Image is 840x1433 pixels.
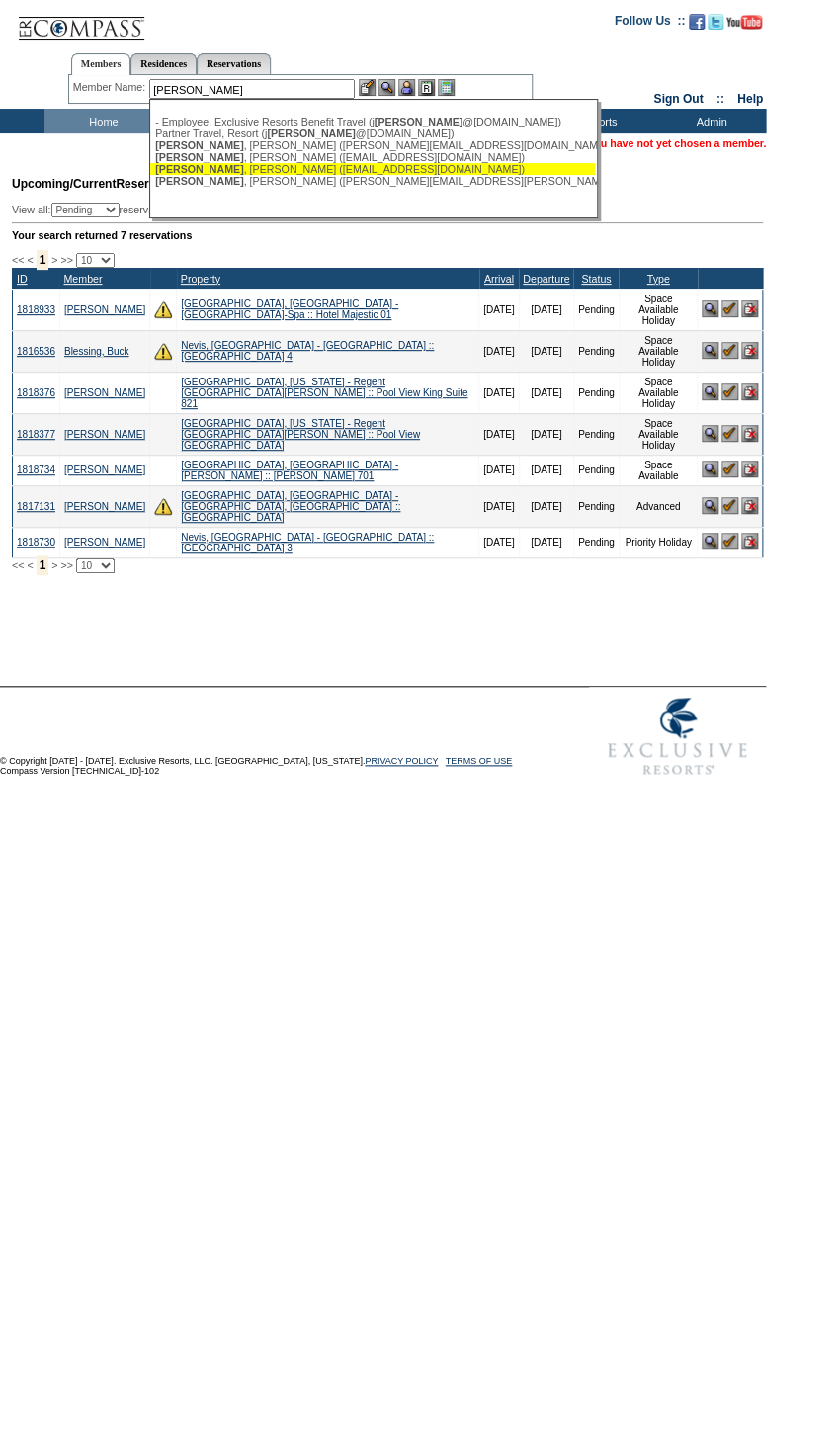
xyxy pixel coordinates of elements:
[741,461,758,477] img: Cancel Reservation
[702,533,718,549] img: View Reservation
[702,342,718,359] img: View Reservation
[154,342,172,360] img: There are insufficient days and/or tokens to cover this reservation
[721,425,738,442] img: Confirm Reservation
[197,53,271,74] a: Reservations
[479,455,519,485] td: [DATE]
[689,20,705,32] a: Become our fan on Facebook
[181,273,220,285] a: Property
[27,254,33,266] span: <
[64,346,129,357] a: Blessing, Buck
[71,53,131,75] a: Members
[17,273,28,285] a: ID
[12,177,191,191] span: Reservations
[615,12,685,36] td: Follow Us ::
[652,109,766,133] td: Admin
[17,537,55,548] a: 1818730
[438,79,455,96] img: b_calculator.gif
[181,377,467,409] a: [GEOGRAPHIC_DATA], [US_STATE] - Regent [GEOGRAPHIC_DATA][PERSON_NAME] :: Pool View King Suite 821
[619,527,698,557] td: Priority Holiday
[375,116,462,127] span: [PERSON_NAME]
[619,330,698,372] td: Space Available Holiday
[418,79,435,96] img: Reservations
[646,273,669,285] a: Type
[702,300,718,317] img: View Reservation
[741,342,758,359] img: Cancel Reservation
[479,485,519,527] td: [DATE]
[741,383,758,400] img: Cancel Reservation
[181,340,434,362] a: Nevis, [GEOGRAPHIC_DATA] - [GEOGRAPHIC_DATA] :: [GEOGRAPHIC_DATA] 4
[17,387,55,398] a: 1818376
[155,175,590,187] div: , [PERSON_NAME] ([PERSON_NAME][EMAIL_ADDRESS][PERSON_NAME][DOMAIN_NAME])
[181,460,398,481] a: [GEOGRAPHIC_DATA], [GEOGRAPHIC_DATA] - [PERSON_NAME] :: [PERSON_NAME] 701
[479,330,519,372] td: [DATE]
[519,289,573,330] td: [DATE]
[378,79,395,96] img: View
[17,464,55,475] a: 1818734
[17,429,55,440] a: 1818377
[741,425,758,442] img: Cancel Reservation
[37,555,49,575] span: 1
[155,139,590,151] div: , [PERSON_NAME] ([PERSON_NAME][EMAIL_ADDRESS][DOMAIN_NAME])
[702,425,718,442] img: View Reservation
[573,485,619,527] td: Pending
[17,501,55,512] a: 1817131
[721,300,738,317] img: Confirm Reservation
[479,289,519,330] td: [DATE]
[523,273,569,285] a: Departure
[721,497,738,514] img: Confirm Reservation
[63,273,102,285] a: Member
[64,387,145,398] a: [PERSON_NAME]
[589,687,766,786] img: Exclusive Resorts
[619,372,698,413] td: Space Available Holiday
[12,203,502,217] div: View all: reservations owned by:
[726,20,762,32] a: Subscribe to our YouTube Channel
[573,527,619,557] td: Pending
[181,532,434,553] a: Nevis, [GEOGRAPHIC_DATA] - [GEOGRAPHIC_DATA] :: [GEOGRAPHIC_DATA] 3
[64,501,145,512] a: [PERSON_NAME]
[73,79,149,96] div: Member Name:
[519,413,573,455] td: [DATE]
[64,464,145,475] a: [PERSON_NAME]
[702,461,718,477] img: View Reservation
[741,300,758,317] img: Cancel Reservation
[155,175,243,187] span: [PERSON_NAME]
[181,418,420,451] a: [GEOGRAPHIC_DATA], [US_STATE] - Regent [GEOGRAPHIC_DATA][PERSON_NAME] :: Pool View [GEOGRAPHIC_DATA]
[181,490,400,523] a: [GEOGRAPHIC_DATA], [GEOGRAPHIC_DATA] - [GEOGRAPHIC_DATA], [GEOGRAPHIC_DATA] :: [GEOGRAPHIC_DATA]
[737,92,763,106] a: Help
[479,372,519,413] td: [DATE]
[479,413,519,455] td: [DATE]
[689,14,705,30] img: Become our fan on Facebook
[154,497,172,515] img: There are insufficient days and/or tokens to cover this reservation
[573,413,619,455] td: Pending
[155,151,590,163] div: , [PERSON_NAME] ([EMAIL_ADDRESS][DOMAIN_NAME])
[721,342,738,359] img: Confirm Reservation
[479,527,519,557] td: [DATE]
[64,304,145,315] a: [PERSON_NAME]
[17,304,55,315] a: 1818933
[267,127,355,139] span: [PERSON_NAME]
[702,497,718,514] img: View Reservation
[64,429,145,440] a: [PERSON_NAME]
[581,273,611,285] a: Status
[155,151,243,163] span: [PERSON_NAME]
[12,177,116,191] span: Upcoming/Current
[359,79,376,96] img: b_edit.gif
[619,413,698,455] td: Space Available Holiday
[741,533,758,549] img: Cancel Reservation
[130,53,197,74] a: Residences
[573,330,619,372] td: Pending
[619,455,698,485] td: Space Available
[653,92,703,106] a: Sign Out
[519,527,573,557] td: [DATE]
[17,346,55,357] a: 1816536
[519,372,573,413] td: [DATE]
[519,330,573,372] td: [DATE]
[181,298,398,320] a: [GEOGRAPHIC_DATA], [GEOGRAPHIC_DATA] - [GEOGRAPHIC_DATA]-Spa :: Hotel Majestic 01
[446,756,513,766] a: TERMS OF USE
[64,537,145,548] a: [PERSON_NAME]
[154,300,172,318] img: There are insufficient days and/or tokens to cover this reservation
[721,533,738,549] img: Confirm Reservation
[51,254,57,266] span: >
[27,559,33,571] span: <
[12,254,24,266] span: <<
